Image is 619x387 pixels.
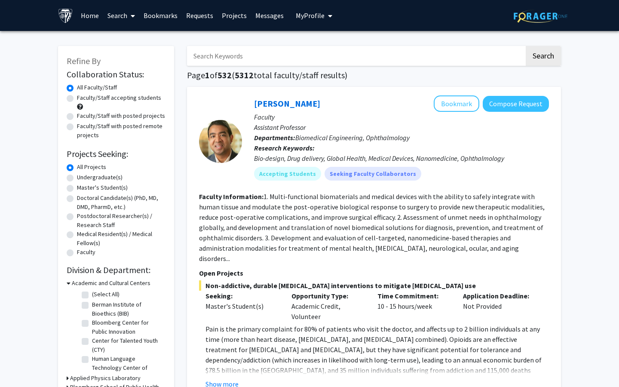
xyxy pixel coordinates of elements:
[92,354,163,381] label: Human Language Technology Center of Excellence (HLTCOE)
[77,173,123,182] label: Undergraduate(s)
[254,133,295,142] b: Departments:
[77,83,117,92] label: All Faculty/Staff
[218,0,251,31] a: Projects
[77,230,165,248] label: Medical Resident(s) / Medical Fellow(s)
[254,98,320,109] a: [PERSON_NAME]
[199,280,549,291] span: Non-addictive, durable [MEDICAL_DATA] interventions to mitigate [MEDICAL_DATA] use
[218,70,232,80] span: 532
[251,0,288,31] a: Messages
[92,318,163,336] label: Bloomberg Center for Public Innovation
[199,268,549,278] p: Open Projects
[325,167,421,181] mat-chip: Seeking Faculty Collaborators
[77,122,165,140] label: Faculty/Staff with posted remote projects
[103,0,139,31] a: Search
[187,46,524,66] input: Search Keywords
[77,248,95,257] label: Faculty
[514,9,567,23] img: ForagerOne Logo
[463,291,536,301] p: Application Deadline:
[205,291,279,301] p: Seeking:
[254,167,321,181] mat-chip: Accepting Students
[377,291,450,301] p: Time Commitment:
[235,70,254,80] span: 5312
[295,133,410,142] span: Biomedical Engineering, Ophthalmology
[526,46,561,66] button: Search
[67,55,101,66] span: Refine By
[139,0,182,31] a: Bookmarks
[199,192,545,263] fg-read-more: 1. Multi-functional biomaterials and medical devices with the ability to safely integrate with hu...
[205,301,279,311] div: Master's Student(s)
[205,70,210,80] span: 1
[67,265,165,275] h2: Division & Department:
[77,212,165,230] label: Postdoctoral Researcher(s) / Research Staff
[92,300,163,318] label: Berman Institute of Bioethics (BIB)
[371,291,457,322] div: 10 - 15 hours/week
[70,374,141,383] h3: Applied Physics Laboratory
[254,153,549,163] div: Bio-design, Drug delivery, Global Health, Medical Devices, Nanomedicine, Ophthalmology
[291,291,365,301] p: Opportunity Type:
[254,112,549,122] p: Faculty
[77,163,106,172] label: All Projects
[285,291,371,322] div: Academic Credit, Volunteer
[92,290,120,299] label: (Select All)
[58,8,73,23] img: Johns Hopkins University Logo
[483,96,549,112] button: Compose Request to Kunal Parikh
[296,11,325,20] span: My Profile
[72,279,150,288] h3: Academic and Cultural Centers
[77,183,128,192] label: Master's Student(s)
[77,111,165,120] label: Faculty/Staff with posted projects
[67,69,165,80] h2: Collaboration Status:
[77,193,165,212] label: Doctoral Candidate(s) (PhD, MD, DMD, PharmD, etc.)
[182,0,218,31] a: Requests
[254,144,315,152] b: Research Keywords:
[77,93,161,102] label: Faculty/Staff accepting students
[199,192,264,201] b: Faculty Information:
[92,336,163,354] label: Center for Talented Youth (CTY)
[77,0,103,31] a: Home
[187,70,561,80] h1: Page of ( total faculty/staff results)
[67,149,165,159] h2: Projects Seeking:
[434,95,479,112] button: Add Kunal Parikh to Bookmarks
[254,122,549,132] p: Assistant Professor
[6,348,37,381] iframe: Chat
[457,291,542,322] div: Not Provided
